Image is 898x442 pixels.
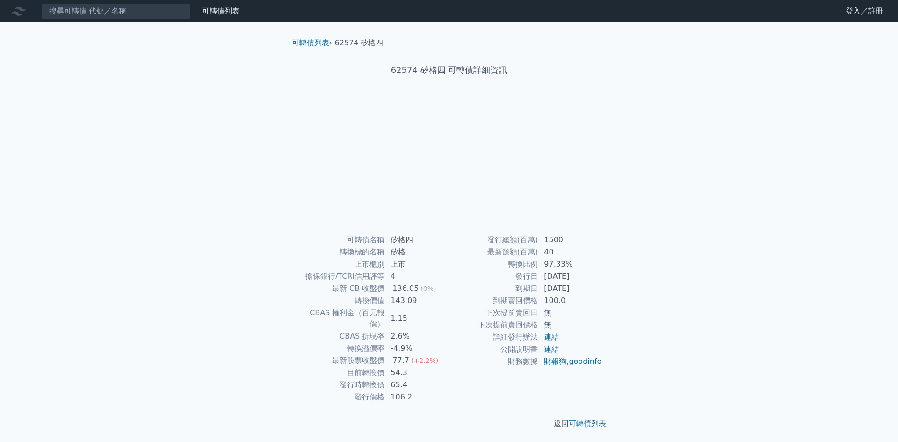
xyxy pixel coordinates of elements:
[449,258,538,270] td: 轉換比例
[296,379,385,391] td: 發行時轉換價
[411,357,438,364] span: (+2.2%)
[449,307,538,319] td: 下次提前賣回日
[538,295,602,307] td: 100.0
[296,234,385,246] td: 可轉債名稱
[296,367,385,379] td: 目前轉換價
[385,379,449,391] td: 65.4
[538,283,602,295] td: [DATE]
[544,333,559,341] a: 連結
[296,330,385,342] td: CBAS 折現率
[385,367,449,379] td: 54.3
[296,270,385,283] td: 擔保銀行/TCRI信用評等
[538,270,602,283] td: [DATE]
[569,357,601,366] a: goodinfo
[385,270,449,283] td: 4
[385,391,449,403] td: 106.2
[538,246,602,258] td: 40
[449,295,538,307] td: 到期賣回價格
[838,4,891,19] a: 登入／註冊
[449,270,538,283] td: 發行日
[296,342,385,355] td: 轉換溢價率
[296,283,385,295] td: 最新 CB 收盤價
[296,246,385,258] td: 轉換標的名稱
[538,258,602,270] td: 97.33%
[284,418,614,429] p: 返回
[296,307,385,330] td: CBAS 權利金（百元報價）
[449,246,538,258] td: 最新餘額(百萬)
[449,234,538,246] td: 發行總額(百萬)
[569,419,606,428] a: 可轉債列表
[538,319,602,331] td: 無
[292,38,329,47] a: 可轉債列表
[385,234,449,246] td: 矽格四
[538,234,602,246] td: 1500
[292,37,332,49] li: ›
[296,295,385,307] td: 轉換價值
[385,307,449,330] td: 1.15
[449,319,538,331] td: 下次提前賣回價格
[296,391,385,403] td: 發行價格
[41,3,191,19] input: 搜尋可轉債 代號／名稱
[420,285,436,292] span: (0%)
[385,330,449,342] td: 2.6%
[538,307,602,319] td: 無
[385,342,449,355] td: -4.9%
[335,37,384,49] li: 62574 矽格四
[449,283,538,295] td: 到期日
[544,345,559,354] a: 連結
[391,283,420,294] div: 136.05
[391,355,411,366] div: 77.7
[296,258,385,270] td: 上市櫃別
[296,355,385,367] td: 最新股票收盤價
[202,7,239,15] a: 可轉債列表
[385,258,449,270] td: 上市
[385,246,449,258] td: 矽格
[449,343,538,355] td: 公開說明書
[284,64,614,77] h1: 62574 矽格四 可轉債詳細資訊
[538,355,602,368] td: ,
[449,331,538,343] td: 詳細發行辦法
[544,357,566,366] a: 財報狗
[449,355,538,368] td: 財務數據
[385,295,449,307] td: 143.09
